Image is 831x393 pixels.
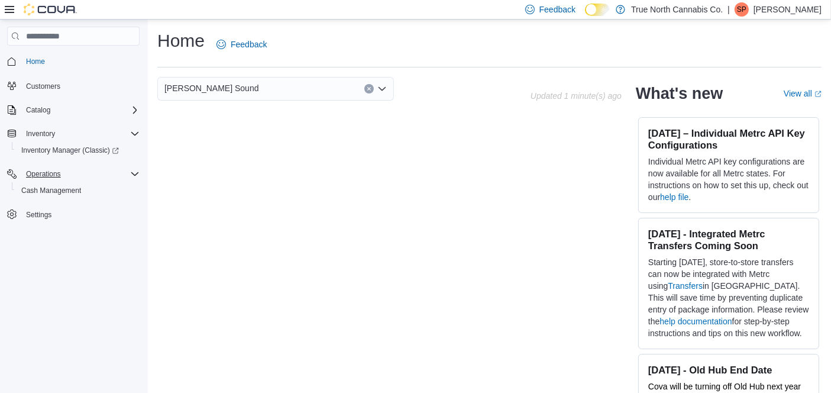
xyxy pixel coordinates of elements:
[2,166,144,182] button: Operations
[21,146,119,155] span: Inventory Manager (Classic)
[17,143,124,157] a: Inventory Manager (Classic)
[2,206,144,223] button: Settings
[648,228,809,252] h3: [DATE] - Integrated Metrc Transfers Coming Soon
[377,84,387,94] button: Open list of options
[814,91,822,98] svg: External link
[21,54,140,69] span: Home
[21,167,140,181] span: Operations
[631,2,723,17] p: True North Cannabis Co.
[26,129,55,138] span: Inventory
[26,57,45,66] span: Home
[636,84,723,103] h2: What's new
[784,89,822,98] a: View allExternal link
[648,256,809,339] p: Starting [DATE], store-to-store transfers can now be integrated with Metrc using in [GEOGRAPHIC_D...
[26,82,60,91] span: Customers
[539,4,575,15] span: Feedback
[2,77,144,94] button: Customers
[668,281,703,291] a: Transfers
[212,33,271,56] a: Feedback
[26,210,51,220] span: Settings
[7,48,140,254] nav: Complex example
[2,53,144,70] button: Home
[531,91,622,101] p: Updated 1 minute(s) ago
[659,317,732,326] a: help documentation
[2,125,144,142] button: Inventory
[26,105,50,115] span: Catalog
[26,169,61,179] span: Operations
[21,54,50,69] a: Home
[17,143,140,157] span: Inventory Manager (Classic)
[754,2,822,17] p: [PERSON_NAME]
[735,2,749,17] div: Sandi Pew
[21,208,56,222] a: Settings
[737,2,746,17] span: SP
[157,29,205,53] h1: Home
[231,38,267,50] span: Feedback
[648,127,809,151] h3: [DATE] – Individual Metrc API Key Configurations
[21,103,140,117] span: Catalog
[648,156,809,203] p: Individual Metrc API key configurations are now available for all Metrc states. For instructions ...
[727,2,730,17] p: |
[21,186,81,195] span: Cash Management
[21,127,60,141] button: Inventory
[660,192,688,202] a: help file
[21,207,140,222] span: Settings
[24,4,77,15] img: Cova
[17,183,140,198] span: Cash Management
[2,102,144,118] button: Catalog
[21,167,66,181] button: Operations
[364,84,374,94] button: Clear input
[21,127,140,141] span: Inventory
[648,364,809,376] h3: [DATE] - Old Hub End Date
[585,4,610,16] input: Dark Mode
[21,79,65,94] a: Customers
[12,182,144,199] button: Cash Management
[21,78,140,93] span: Customers
[17,183,86,198] a: Cash Management
[164,81,259,95] span: [PERSON_NAME] Sound
[12,142,144,159] a: Inventory Manager (Classic)
[21,103,55,117] button: Catalog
